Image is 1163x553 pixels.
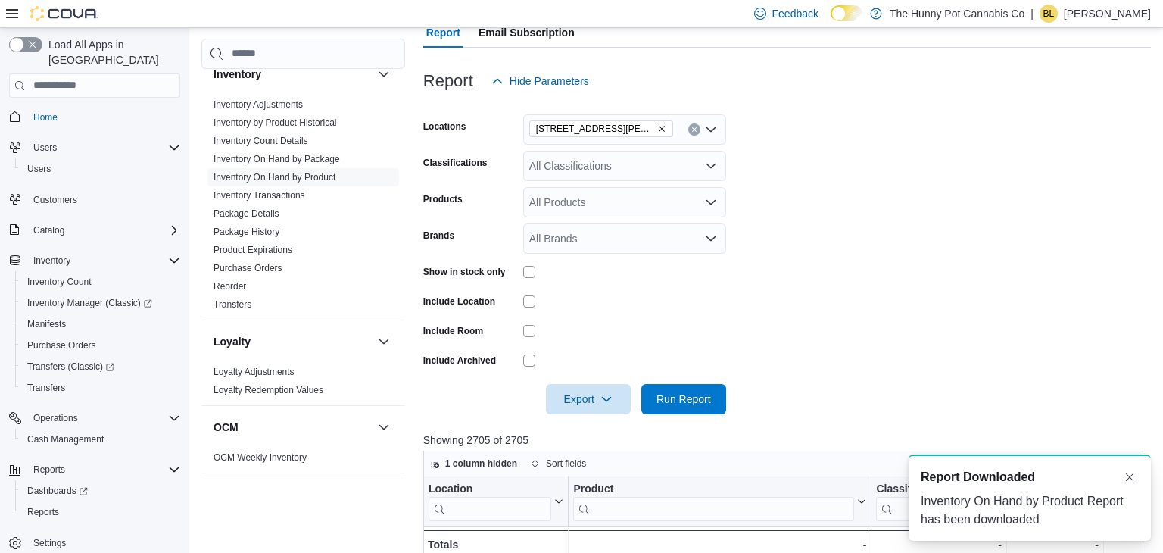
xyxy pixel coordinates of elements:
[27,506,59,518] span: Reports
[21,273,98,291] a: Inventory Count
[423,355,496,367] label: Include Archived
[657,124,666,133] button: Remove 6161 Thorold Stone Rd from selection in this group
[214,189,305,200] a: Inventory Transactions
[15,501,186,523] button: Reports
[21,503,180,521] span: Reports
[429,482,563,520] button: Location
[573,482,854,496] div: Product
[423,230,454,242] label: Brands
[424,455,523,473] button: 1 column hidden
[21,315,180,333] span: Manifests
[21,430,180,448] span: Cash Management
[423,120,466,133] label: Locations
[214,244,292,255] a: Product Expirations
[27,409,180,427] span: Operations
[27,163,51,175] span: Users
[214,451,307,462] a: OCM Weekly Inventory
[33,537,66,549] span: Settings
[214,226,279,236] a: Package History
[573,482,866,520] button: Product
[214,298,251,310] span: Transfers
[21,358,120,376] a: Transfers (Classic)
[27,461,71,479] button: Reports
[27,533,180,552] span: Settings
[214,280,246,291] a: Reorder
[21,336,180,355] span: Purchase Orders
[656,392,711,407] span: Run Report
[27,108,180,127] span: Home
[201,448,405,472] div: OCM
[27,276,92,288] span: Inventory Count
[15,292,186,314] a: Inventory Manager (Classic)
[42,37,180,67] span: Load All Apps in [GEOGRAPHIC_DATA]
[15,314,186,335] button: Manifests
[15,377,186,398] button: Transfers
[21,336,102,355] a: Purchase Orders
[27,108,64,127] a: Home
[27,382,65,394] span: Transfers
[214,189,305,201] span: Inventory Transactions
[423,266,506,278] label: Show in stock only
[21,430,110,448] a: Cash Management
[921,492,1139,529] div: Inventory On Hand by Product Report has been downloaded
[214,280,246,292] span: Reorder
[214,153,340,164] a: Inventory On Hand by Package
[27,534,72,552] a: Settings
[921,468,1035,486] span: Report Downloaded
[21,294,158,312] a: Inventory Manager (Classic)
[1043,5,1055,23] span: BL
[479,17,575,48] span: Email Subscription
[27,361,114,373] span: Transfers (Classic)
[214,116,337,128] span: Inventory by Product Historical
[214,117,337,127] a: Inventory by Product Historical
[27,252,180,270] span: Inventory
[27,191,83,209] a: Customers
[214,98,303,110] span: Inventory Adjustments
[27,339,96,351] span: Purchase Orders
[21,482,180,500] span: Dashboards
[3,189,186,211] button: Customers
[21,482,94,500] a: Dashboards
[705,196,717,208] button: Open list of options
[890,5,1024,23] p: The Hunny Pot Cannabis Co
[641,384,726,414] button: Run Report
[3,106,186,128] button: Home
[705,233,717,245] button: Open list of options
[423,193,463,205] label: Products
[15,480,186,501] a: Dashboards
[214,298,251,309] a: Transfers
[214,333,251,348] h3: Loyalty
[921,468,1139,486] div: Notification
[21,160,57,178] a: Users
[1030,5,1034,23] p: |
[423,325,483,337] label: Include Room
[525,455,592,473] button: Sort fields
[529,120,673,137] span: 6161 Thorold Stone Rd
[3,250,186,271] button: Inventory
[214,66,372,81] button: Inventory
[33,224,64,236] span: Catalog
[33,111,58,123] span: Home
[426,17,460,48] span: Report
[214,171,335,182] a: Inventory On Hand by Product
[214,225,279,237] span: Package History
[15,335,186,356] button: Purchase Orders
[33,194,77,206] span: Customers
[214,383,323,395] span: Loyalty Redemption Values
[3,137,186,158] button: Users
[214,135,308,145] a: Inventory Count Details
[3,220,186,241] button: Catalog
[214,98,303,109] a: Inventory Adjustments
[375,64,393,83] button: Inventory
[27,221,180,239] span: Catalog
[423,72,473,90] h3: Report
[214,66,261,81] h3: Inventory
[214,262,282,273] a: Purchase Orders
[33,412,78,424] span: Operations
[27,190,180,209] span: Customers
[15,271,186,292] button: Inventory Count
[27,297,152,309] span: Inventory Manager (Classic)
[21,273,180,291] span: Inventory Count
[27,461,180,479] span: Reports
[21,379,71,397] a: Transfers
